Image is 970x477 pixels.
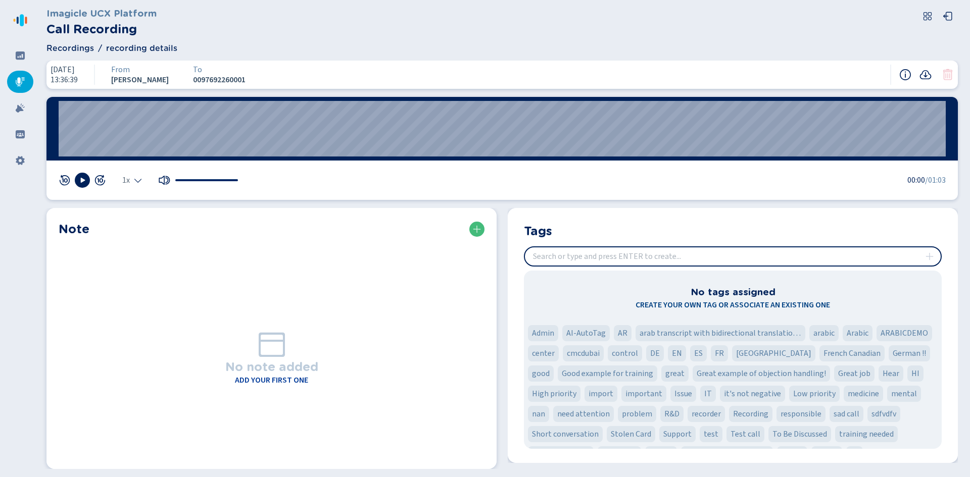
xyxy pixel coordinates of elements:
div: Tag 'mental' [887,386,921,402]
h4: Add your first one [235,375,308,386]
svg: jump-back [59,174,71,186]
span: arabic [813,327,835,339]
span: 00:00 [907,174,925,186]
svg: plus [473,225,481,233]
div: Tag 'Training needed!' [528,446,594,462]
svg: dashboard-filled [15,50,25,61]
span: arab transcript with bidirectional translation 'fashion' [640,327,801,339]
div: Dashboard [7,44,33,67]
span: From [111,65,130,74]
div: Select the playback speed [122,176,142,184]
div: Tag 'sdfvdfv' [867,406,900,422]
button: Mute [158,174,170,186]
div: Tag 'Test call' [726,426,764,442]
span: French Canadian [823,347,881,359]
div: Tag 'Short conversation' [528,426,603,442]
span: الو [850,448,859,460]
button: Recording information [899,69,911,81]
span: Support [663,428,692,440]
button: skip 10 sec rev [Hotkey: arrow-left] [59,174,71,186]
div: Tag 'ES' [690,345,707,361]
div: Tag 'center' [528,345,559,361]
svg: trash-fill [942,69,954,81]
span: mental [891,388,917,400]
svg: info-circle [899,69,911,81]
span: Webex [815,448,838,460]
div: Tag 'Stolen Card' [607,426,655,442]
div: Tag 'webex' [777,446,807,462]
span: test [704,428,718,440]
h2: Tags [524,222,552,238]
div: Tag 'French Canadian' [819,345,885,361]
div: Tag 'DE' [646,345,664,361]
span: HI [911,367,919,380]
span: Great example of objection handling! [697,367,826,380]
span: Hear [883,367,899,380]
div: Tag 'R&D' [660,406,684,422]
h2: Call Recording [46,20,157,38]
div: Tag 'HI' [907,365,924,382]
span: AI-AutoTag [566,327,606,339]
svg: mic-fill [15,77,25,87]
div: Tag 'Hear' [879,365,903,382]
span: R&D [664,408,680,420]
span: sdfvdfv [871,408,896,420]
span: High priority [532,388,576,400]
div: Tag 'Low priority' [789,386,840,402]
span: ES [694,347,703,359]
div: Tag 'urgent' [645,446,677,462]
h3: No tags assigned [691,285,775,299]
span: FR [715,347,724,359]
span: Upsetting [602,448,637,460]
svg: jump-forward [94,174,106,186]
div: Tag 'Issue' [670,386,696,402]
div: Tag 'German !!' [889,345,930,361]
span: IT [704,388,712,400]
div: Tag 'AI-AutoTag' [562,325,610,341]
button: Your role doesn't allow you to delete this conversation [942,69,954,81]
div: Tag 'FR' [711,345,728,361]
span: 0097692260001 [193,75,246,84]
svg: cloud-arrow-down-fill [919,69,932,81]
span: To [193,65,202,74]
span: Arabic [847,327,868,339]
span: important [625,388,662,400]
span: [GEOGRAPHIC_DATA] [736,347,811,359]
div: Tag 'recorder' [688,406,725,422]
span: [DATE] [51,65,78,74]
span: Test call [731,428,760,440]
span: recorder [692,408,721,420]
div: Tag 'arabic' [809,325,839,341]
div: Tag 'responsible' [777,406,826,422]
div: Tag 'sad call' [830,406,863,422]
svg: alarm-filled [15,103,25,113]
h3: No note added [225,360,318,375]
button: skip 10 sec fwd [Hotkey: arrow-right] [94,174,106,186]
span: urgent [649,448,673,460]
span: control [612,347,638,359]
span: responsible [781,408,821,420]
span: Good example for training [562,367,653,380]
div: Alarms [7,97,33,119]
span: cmcdubai [567,347,600,359]
div: Tag 'AR' [614,325,632,341]
span: [PERSON_NAME] [111,75,169,84]
div: Tag 'good' [528,365,554,382]
span: Low priority [793,388,836,400]
span: recording details [106,42,177,55]
span: 1x [122,176,130,184]
div: Tag 'Recording' [729,406,772,422]
div: Tag 'To Be Discussed' [768,426,831,442]
svg: box-arrow-left [943,11,953,21]
span: nan [532,408,545,420]
span: Recording [733,408,768,420]
span: Training needed! [532,448,590,460]
div: Tag 'High priority' [528,386,580,402]
div: Tag 'Great job' [834,365,875,382]
span: 13:36:39 [51,75,78,84]
span: Recordings [46,42,94,55]
span: ARABICDEMO [881,327,928,339]
div: Tag 'need attention' [553,406,614,422]
span: German !! [893,347,926,359]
